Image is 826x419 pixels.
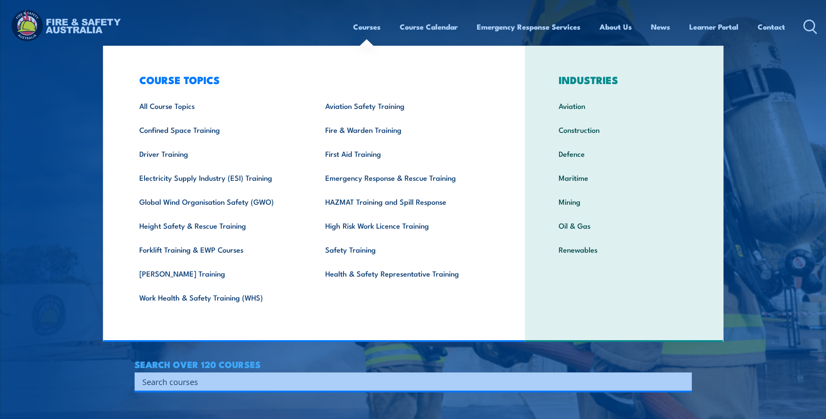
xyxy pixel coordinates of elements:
a: Course Calendar [400,15,458,38]
a: Global Wind Organisation Safety (GWO) [126,189,312,213]
a: Driver Training [126,142,312,166]
a: Renewables [545,237,703,261]
a: Emergency Response Services [477,15,580,38]
a: Defence [545,142,703,166]
a: Safety Training [312,237,498,261]
a: Aviation [545,94,703,118]
a: First Aid Training [312,142,498,166]
a: Courses [353,15,381,38]
a: Mining [545,189,703,213]
a: Aviation Safety Training [312,94,498,118]
a: All Course Topics [126,94,312,118]
a: HAZMAT Training and Spill Response [312,189,498,213]
h3: COURSE TOPICS [126,74,498,86]
a: Maritime [545,166,703,189]
a: Forklift Training & EWP Courses [126,237,312,261]
a: Confined Space Training [126,118,312,142]
input: Search input [142,375,673,388]
a: Oil & Gas [545,213,703,237]
a: Work Health & Safety Training (WHS) [126,285,312,309]
h4: SEARCH OVER 120 COURSES [135,359,692,369]
form: Search form [144,375,674,388]
a: Contact [758,15,785,38]
h3: INDUSTRIES [545,74,703,86]
a: Height Safety & Rescue Training [126,213,312,237]
a: About Us [600,15,632,38]
button: Search magnifier button [677,375,689,388]
a: Health & Safety Representative Training [312,261,498,285]
a: News [651,15,670,38]
a: High Risk Work Licence Training [312,213,498,237]
a: Learner Portal [689,15,738,38]
a: Emergency Response & Rescue Training [312,166,498,189]
a: [PERSON_NAME] Training [126,261,312,285]
a: Electricity Supply Industry (ESI) Training [126,166,312,189]
a: Construction [545,118,703,142]
a: Fire & Warden Training [312,118,498,142]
